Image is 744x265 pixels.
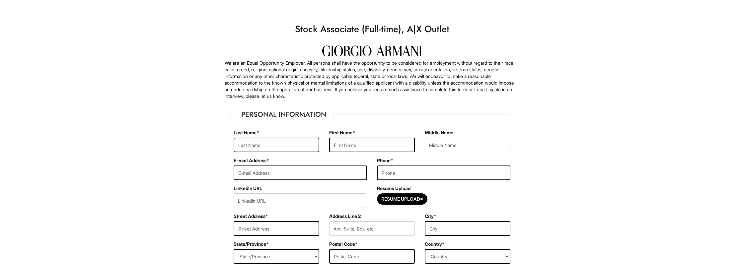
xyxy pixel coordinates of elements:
input: City [425,221,510,236]
button: Resume Upload*Resume Upload* [377,193,427,205]
input: Street Address [234,221,319,236]
input: LinkedIn URL [234,193,367,208]
label: Postal Code [329,241,358,247]
input: Last Name [234,138,319,152]
input: First Name [329,138,415,152]
select: Country [425,249,510,264]
label: Phone [377,157,393,164]
legend: Personal Information [234,109,334,119]
input: Middle Name [425,138,510,152]
label: Last Name [234,129,259,136]
label: Middle Name [425,129,453,136]
label: City [425,213,436,220]
label: E-mail Address [234,157,269,164]
label: State/Province [234,241,269,247]
label: First Name [329,129,355,136]
label: Street Address [234,213,268,220]
input: E-mail Address [234,166,367,180]
label: Country [425,241,445,247]
label: Address Line 2 [329,213,361,220]
img: Giorgio Armani [322,45,422,56]
input: Postal Code [329,249,415,264]
p: We are an Equal Opportunity Employer. All persons shall have the opportunity to be considered for... [225,60,519,99]
label: LinkedIn URL [234,185,262,192]
input: Apt., Suite, Box, etc. [329,221,415,236]
h1: Stock Associate (Full-time), A|X Outlet [221,20,523,38]
label: Resume Upload [377,185,410,192]
select: State/Province [234,249,319,264]
input: Phone [377,166,510,180]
